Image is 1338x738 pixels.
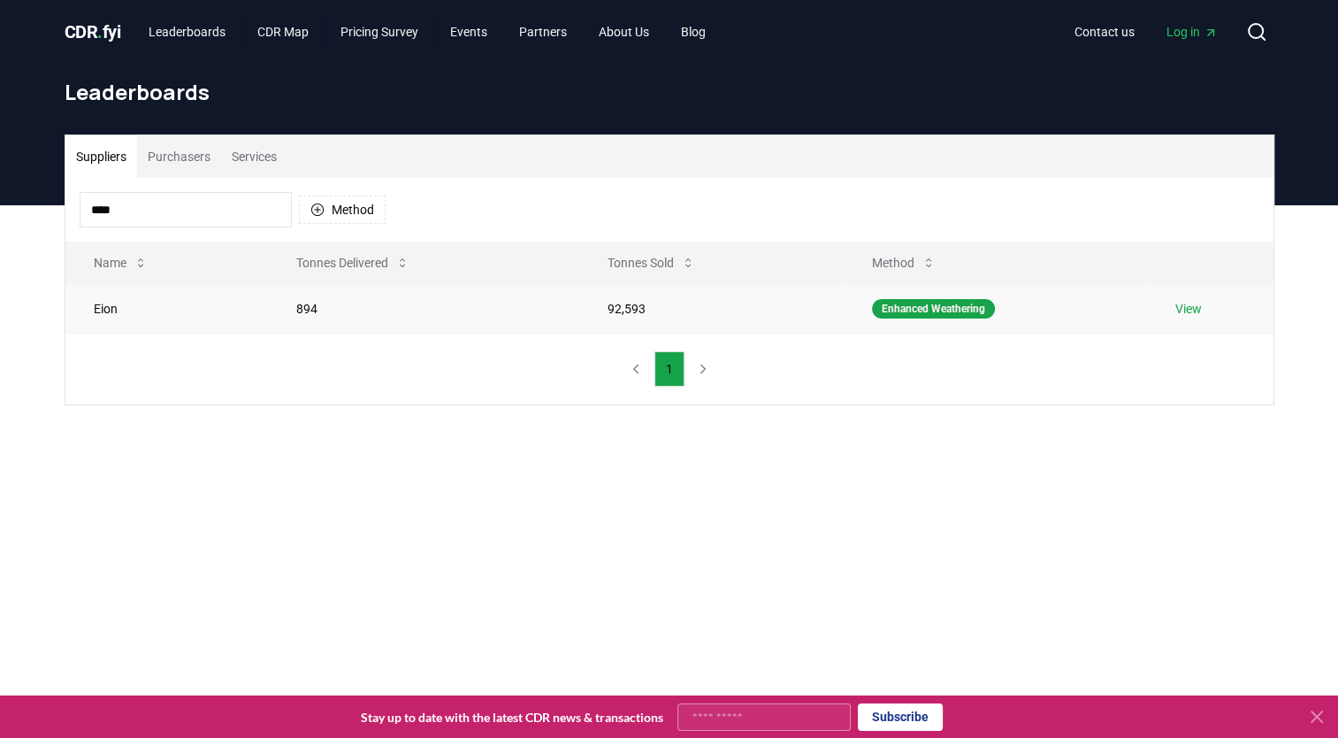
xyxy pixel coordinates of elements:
[505,16,581,48] a: Partners
[97,21,103,42] span: .
[299,196,386,224] button: Method
[436,16,501,48] a: Events
[221,135,287,178] button: Services
[593,245,709,281] button: Tonnes Sold
[282,245,424,281] button: Tonnes Delivered
[65,19,121,44] a: CDR.fyi
[1174,300,1201,318] a: View
[585,16,663,48] a: About Us
[243,16,323,48] a: CDR Map
[137,135,221,178] button: Purchasers
[1060,16,1149,48] a: Contact us
[65,21,121,42] span: CDR fyi
[326,16,432,48] a: Pricing Survey
[80,245,162,281] button: Name
[654,351,684,387] button: 1
[858,245,950,281] button: Method
[579,284,844,333] td: 92,593
[872,299,995,319] div: Enhanced Weathering
[1060,16,1232,48] nav: Main
[268,284,579,333] td: 894
[134,16,240,48] a: Leaderboards
[1166,23,1218,41] span: Log in
[667,16,720,48] a: Blog
[134,16,720,48] nav: Main
[65,284,268,333] td: Eion
[65,78,1274,106] h1: Leaderboards
[1152,16,1232,48] a: Log in
[65,135,137,178] button: Suppliers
